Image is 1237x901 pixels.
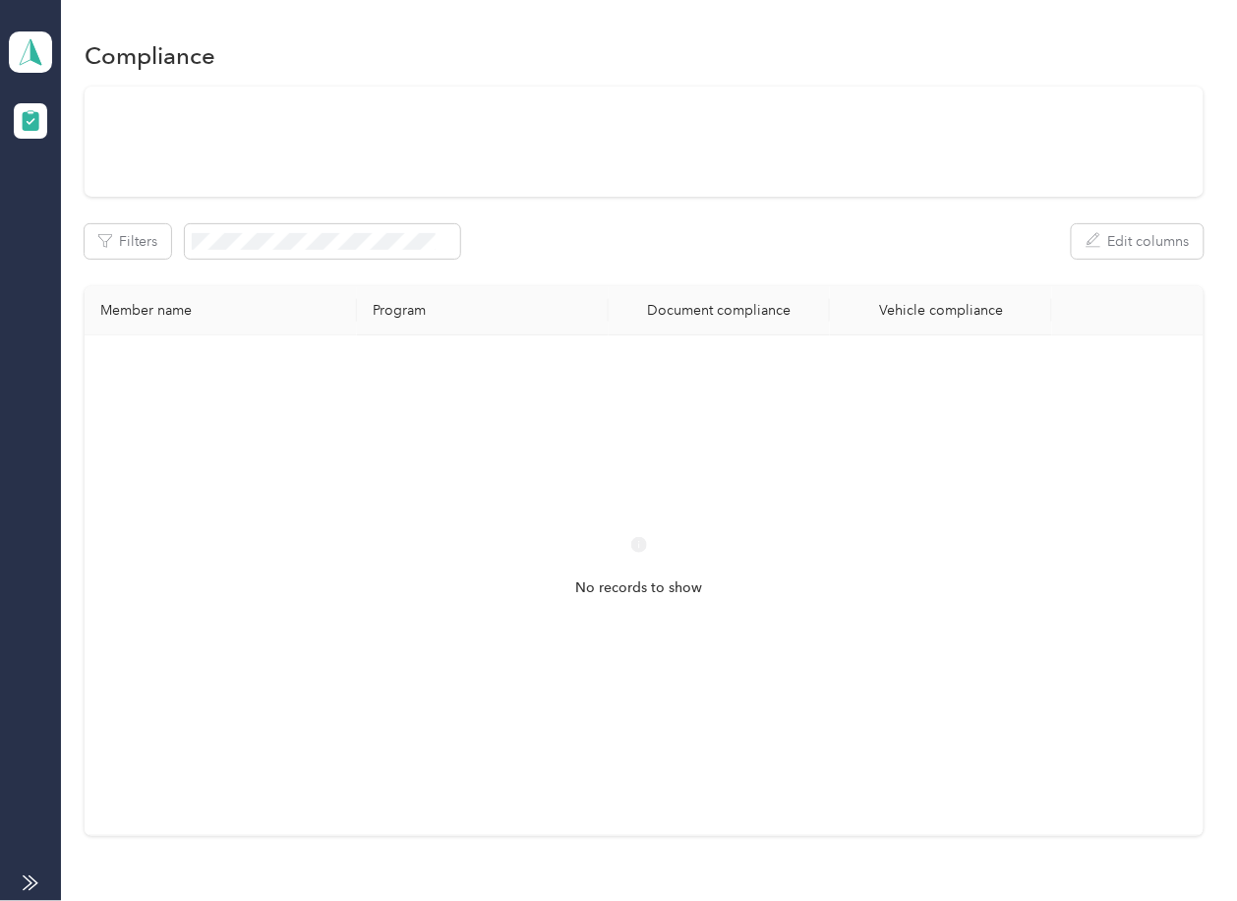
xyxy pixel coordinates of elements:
[85,286,357,335] th: Member name
[624,302,814,319] div: Document compliance
[85,224,171,259] button: Filters
[1127,791,1237,901] iframe: Everlance-gr Chat Button Frame
[576,577,703,599] span: No records to show
[85,45,215,66] h1: Compliance
[846,302,1035,319] div: Vehicle compliance
[1072,224,1204,259] button: Edit columns
[357,286,609,335] th: Program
